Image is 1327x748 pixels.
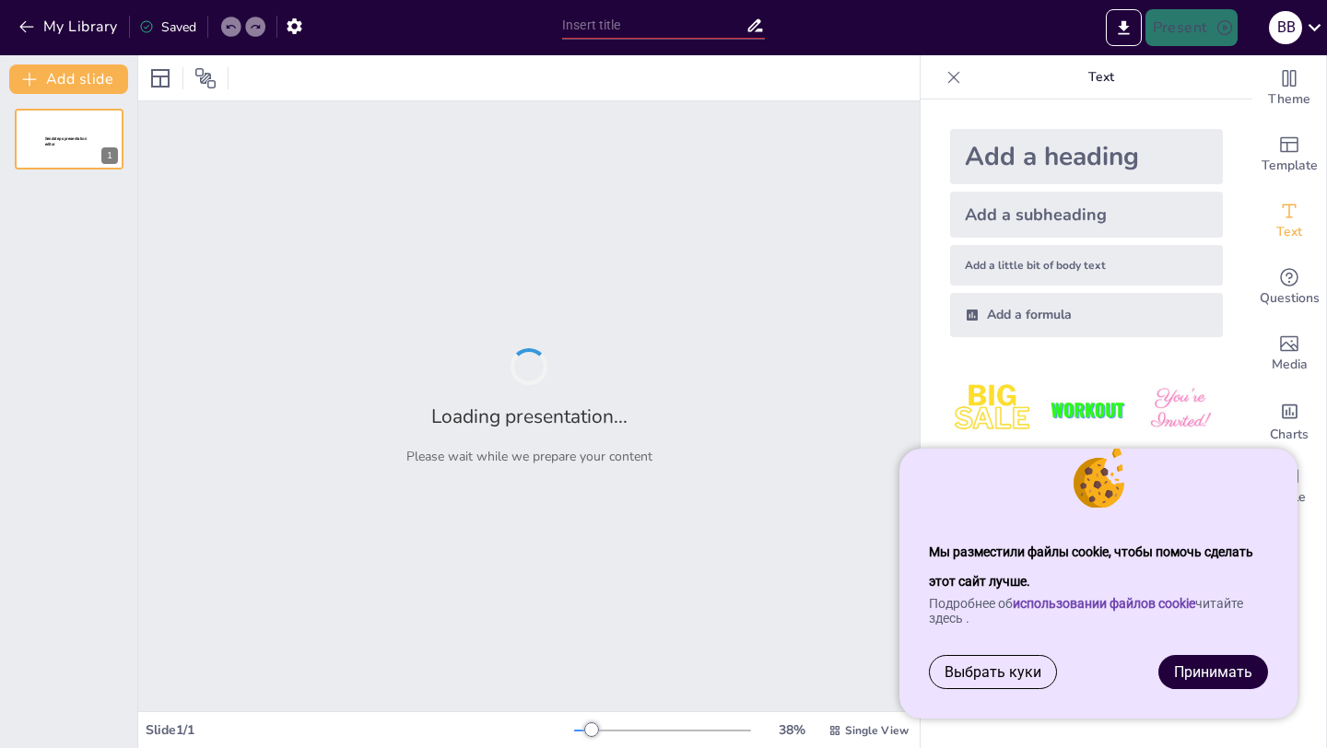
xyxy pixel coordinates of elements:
[15,109,123,169] div: 1
[1268,89,1310,110] span: Theme
[1252,188,1326,254] div: Add text boxes
[1106,9,1142,46] button: Export to PowerPoint
[1013,596,1195,611] a: использовании файлов cookie
[45,136,87,146] span: Sendsteps presentation editor
[1270,425,1309,445] span: Charts
[194,67,217,89] span: Position
[1252,254,1326,321] div: Get real-time input from your audience
[146,721,574,739] div: Slide 1 / 1
[9,64,128,94] button: Add slide
[406,448,652,465] p: Please wait while we prepare your content
[1262,156,1318,176] span: Template
[950,192,1223,238] div: Add a subheading
[146,64,175,93] div: Layout
[1252,387,1326,453] div: Add charts and graphs
[929,596,1013,611] font: Подробнее об
[139,18,196,36] div: Saved
[562,12,746,39] input: Insert title
[969,55,1234,99] p: Text
[1269,9,1302,46] button: В В
[101,147,118,164] div: 1
[1043,367,1129,452] img: 2.jpeg
[1269,11,1302,44] div: В В
[769,721,814,739] div: 38 %
[431,403,628,429] h2: Loading presentation...
[945,663,1041,681] font: Выбрать куки
[1159,656,1267,688] a: Принимать
[930,656,1056,688] a: Выбрать куки
[929,544,1253,589] font: Мы разместили файлы cookie, чтобы помочь сделать этот сайт лучше.
[1252,55,1326,122] div: Change the overall theme
[1252,122,1326,188] div: Add ready made slides
[1260,288,1320,309] span: Questions
[1145,9,1238,46] button: Present
[929,596,1243,625] font: читайте здесь .
[950,367,1036,452] img: 1.jpeg
[1272,355,1308,375] span: Media
[1137,367,1223,452] img: 3.jpeg
[1276,222,1302,242] span: Text
[950,245,1223,286] div: Add a little bit of body text
[1174,663,1252,681] font: Принимать
[1252,321,1326,387] div: Add images, graphics, shapes or video
[950,129,1223,184] div: Add a heading
[14,12,125,41] button: My Library
[845,723,909,738] span: Single View
[950,293,1223,337] div: Add a formula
